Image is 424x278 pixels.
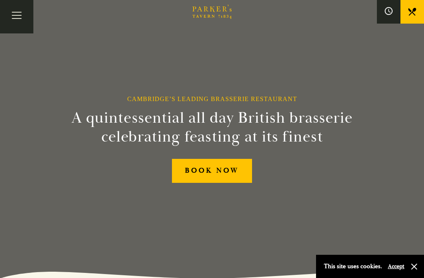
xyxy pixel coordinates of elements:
[410,263,418,271] button: Close and accept
[64,109,360,146] h2: A quintessential all day British brasserie celebrating feasting at its finest
[127,95,297,103] h1: Cambridge’s Leading Brasserie Restaurant
[388,263,404,270] button: Accept
[172,159,252,183] a: BOOK NOW
[324,261,382,272] p: This site uses cookies.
